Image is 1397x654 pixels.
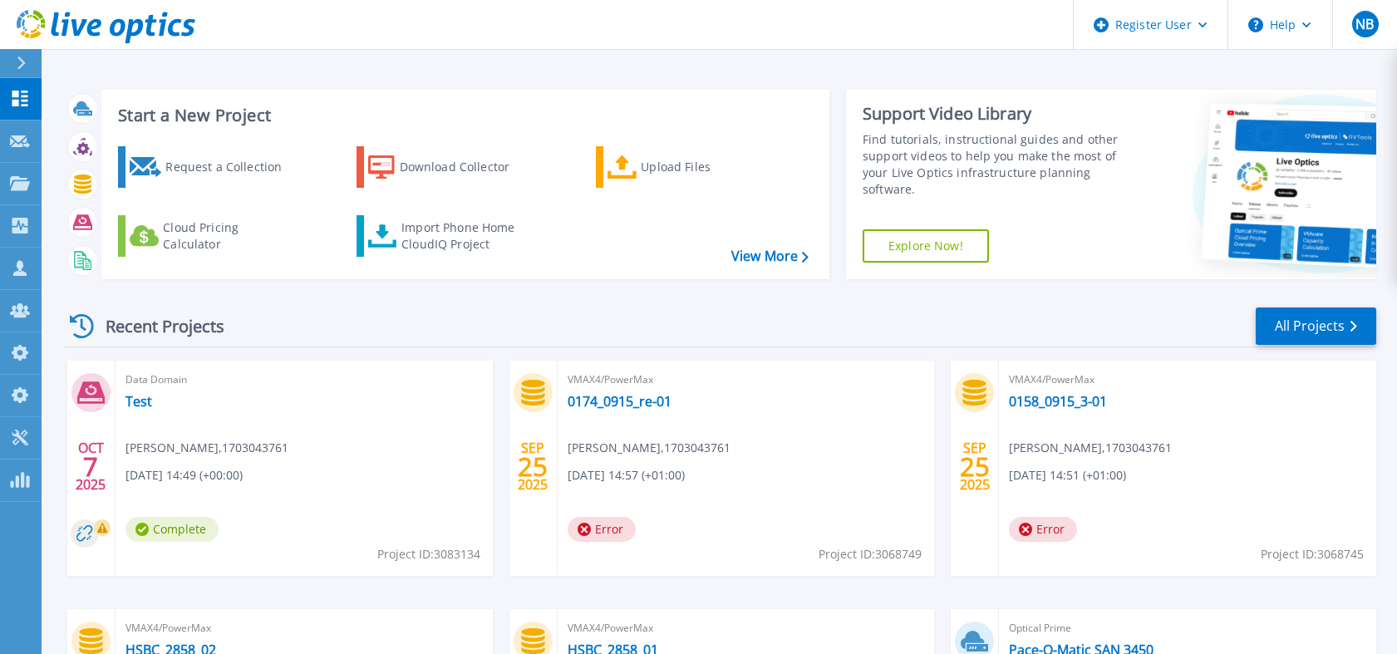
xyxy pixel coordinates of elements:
a: Download Collector [357,146,542,188]
div: Recent Projects [64,306,247,347]
h3: Start a New Project [118,106,808,125]
span: [PERSON_NAME] , 1703043761 [1009,439,1172,457]
a: 0174_0915_re-01 [568,393,671,410]
a: 0158_0915_3-01 [1009,393,1107,410]
span: [DATE] 14:57 (+01:00) [568,466,685,484]
div: SEP 2025 [517,436,548,497]
span: Error [1009,517,1077,542]
a: Explore Now! [863,229,989,263]
a: All Projects [1256,307,1376,345]
div: Cloud Pricing Calculator [163,219,296,253]
div: Request a Collection [165,150,298,184]
span: Project ID: 3068749 [819,545,922,563]
span: [DATE] 14:49 (+00:00) [125,466,243,484]
span: [DATE] 14:51 (+01:00) [1009,466,1126,484]
span: NB [1355,17,1374,31]
span: 25 [518,460,548,474]
a: Upload Files [596,146,781,188]
span: Data Domain [125,371,483,389]
span: Complete [125,517,219,542]
span: [PERSON_NAME] , 1703043761 [125,439,288,457]
span: 25 [960,460,990,474]
span: [PERSON_NAME] , 1703043761 [568,439,730,457]
span: VMAX4/PowerMax [125,619,483,637]
a: Cloud Pricing Calculator [118,215,303,257]
div: OCT 2025 [75,436,106,497]
span: VMAX4/PowerMax [568,371,925,389]
span: Project ID: 3068745 [1261,545,1364,563]
span: 7 [83,460,98,474]
div: Support Video Library [863,103,1131,125]
div: Find tutorials, instructional guides and other support videos to help you make the most of your L... [863,131,1131,198]
span: Project ID: 3083134 [377,545,480,563]
span: Error [568,517,636,542]
div: Upload Files [641,150,774,184]
span: Optical Prime [1009,619,1366,637]
span: VMAX4/PowerMax [1009,371,1366,389]
a: Request a Collection [118,146,303,188]
a: Test [125,393,152,410]
span: VMAX4/PowerMax [568,619,925,637]
a: View More [731,248,809,264]
div: SEP 2025 [959,436,991,497]
div: Import Phone Home CloudIQ Project [401,219,531,253]
div: Download Collector [400,150,533,184]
